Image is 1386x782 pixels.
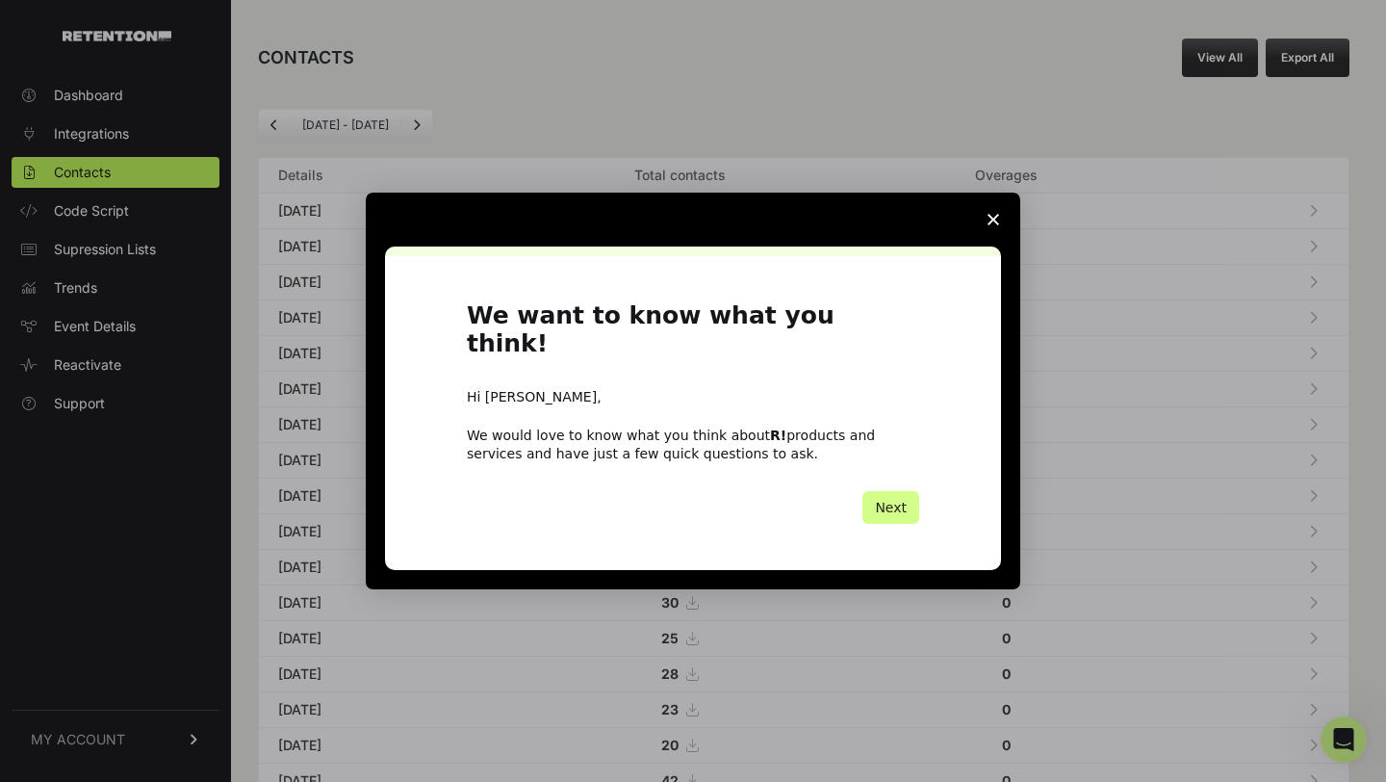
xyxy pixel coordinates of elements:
[966,193,1020,247] span: Close survey
[770,428,786,443] b: R!
[467,302,919,369] h1: We want to know what you think!
[862,491,919,524] button: Next
[467,427,919,461] div: We would love to know what you think about products and services and have just a few quick questi...
[467,388,919,407] div: Hi [PERSON_NAME],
